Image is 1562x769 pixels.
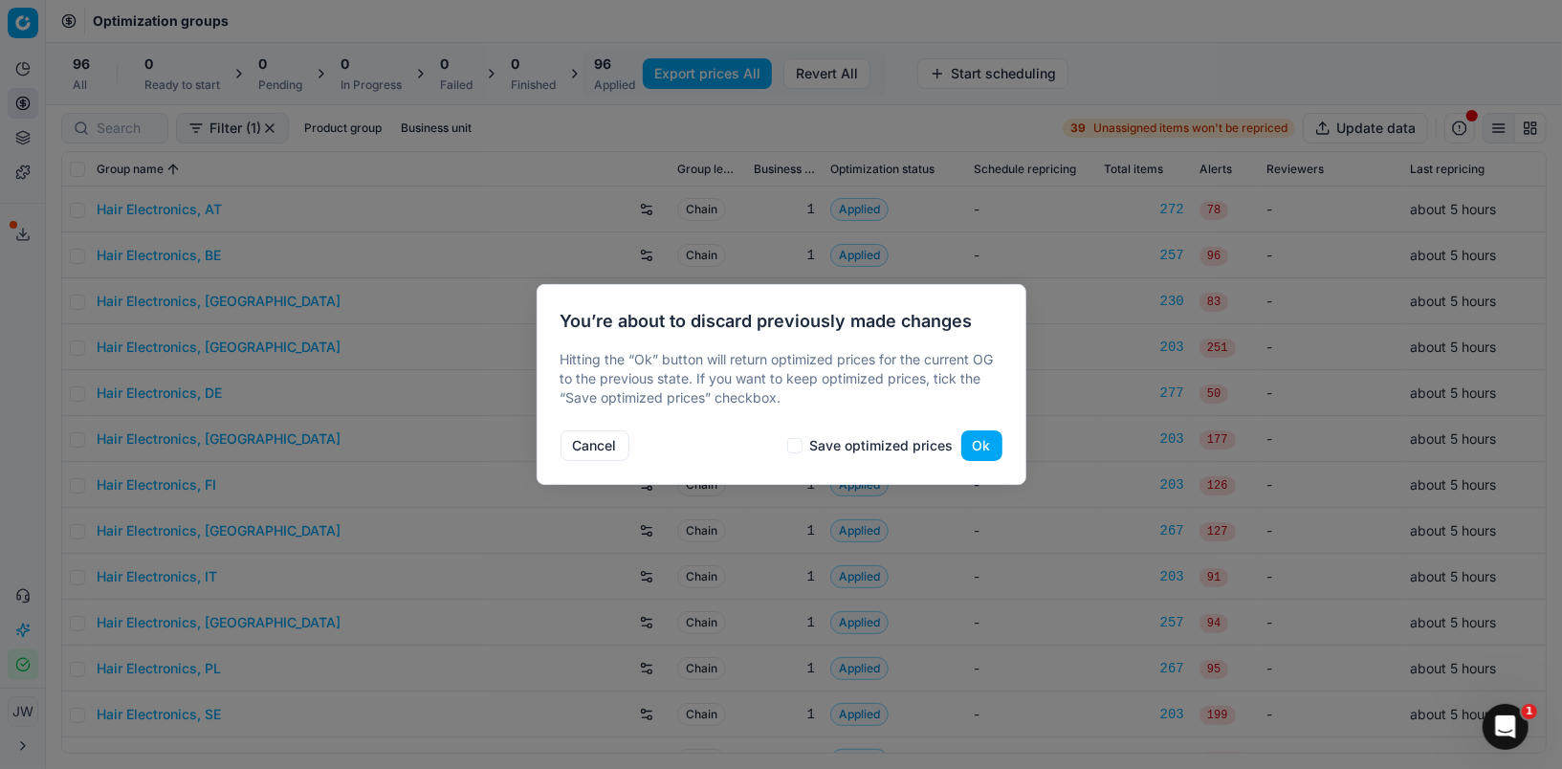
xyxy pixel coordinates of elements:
[961,430,1002,461] button: Ok
[787,438,803,453] input: Save optimized prices
[810,439,954,452] label: Save optimized prices
[561,430,629,461] button: Cancel
[1483,704,1529,750] iframe: Intercom live chat
[561,350,1002,407] p: Hitting the “Ok” button will return optimized prices for the current OG to the previous state. If...
[1522,704,1537,719] span: 1
[561,308,1002,335] h2: You’re about to discard previously made changes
